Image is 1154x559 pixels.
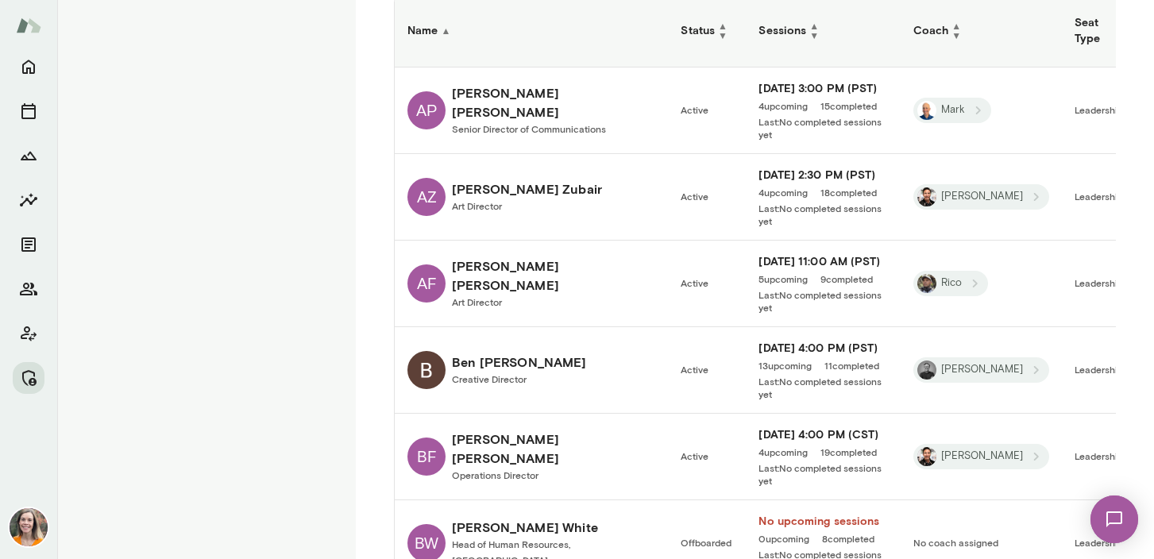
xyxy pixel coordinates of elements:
[917,447,936,466] img: Albert Villarde
[13,362,44,394] button: Manage
[452,200,502,211] span: Art Director
[758,288,887,314] a: Last:No completed sessions yet
[913,537,998,548] span: No coach assigned
[681,364,708,375] span: Active
[13,51,44,83] button: Home
[452,518,655,537] h6: [PERSON_NAME] White
[407,351,655,389] a: Ben WalkerBen [PERSON_NAME]Creative Director
[758,445,808,458] a: 4upcoming
[10,508,48,546] img: Carrie Kelly
[758,80,887,96] a: [DATE] 3:00 PM (PST)
[407,178,655,216] a: AZ[PERSON_NAME] ZubairArt Director
[758,359,812,372] a: 13upcoming
[452,179,602,199] h6: [PERSON_NAME] Zubair
[913,271,988,296] div: Rico NasolRico
[758,167,887,183] a: [DATE] 2:30 PM (PST)
[407,178,446,216] div: AZ
[407,430,655,484] a: BF[PERSON_NAME] [PERSON_NAME]Operations Director
[820,186,877,199] a: 18completed
[758,340,887,356] a: [DATE] 4:00 PM (PST)
[452,123,606,134] span: Senior Director of Communications
[452,256,655,295] h6: [PERSON_NAME] [PERSON_NAME]
[913,21,1049,40] h6: Coach
[16,10,41,40] img: Mento
[820,272,873,285] a: 9completed
[13,229,44,260] button: Documents
[932,102,975,118] span: Mark
[913,357,1049,383] div: Dane Howard[PERSON_NAME]
[917,101,936,120] img: Mark Lazen
[917,274,936,293] img: Rico Nasol
[452,296,502,307] span: Art Director
[913,444,1049,469] div: Albert Villarde[PERSON_NAME]
[820,445,877,458] a: 19completed
[758,445,808,458] span: 4 upcoming
[820,186,877,199] span: 18 completed
[1075,364,1123,375] span: Leadership
[758,272,808,285] span: 5 upcoming
[407,91,446,129] div: AP
[758,99,808,112] a: 4upcoming
[758,272,808,285] a: 5upcoming
[758,115,887,141] a: Last:No completed sessions yet
[758,186,808,199] span: 4 upcoming
[822,532,874,545] span: 8 completed
[407,438,446,476] div: BF
[452,469,538,480] span: Operations Director
[824,359,879,372] a: 11completed
[452,83,655,121] h6: [PERSON_NAME] [PERSON_NAME]
[1075,104,1123,115] span: Leadership
[758,461,887,487] a: Last:No completed sessions yet
[758,288,887,314] span: Last: No completed sessions yet
[1075,277,1123,288] span: Leadership
[407,22,655,38] h6: Name
[917,360,936,380] img: Dane Howard
[820,272,873,285] span: 9 completed
[13,140,44,172] button: Growth Plan
[1075,450,1123,461] span: Leadership
[441,25,450,36] span: ▲
[1075,14,1138,46] h6: Seat Type
[809,21,819,30] span: ▲
[758,532,809,545] span: 0 upcoming
[681,21,733,40] h6: Status
[951,30,961,40] span: ▼
[758,202,887,227] span: Last: No completed sessions yet
[913,184,1049,210] div: Albert Villarde[PERSON_NAME]
[407,83,655,137] a: AP[PERSON_NAME] [PERSON_NAME]Senior Director of Communications
[681,191,708,202] span: Active
[407,351,446,389] img: Ben Walker
[758,426,887,442] a: [DATE] 4:00 PM (CST)
[758,99,808,112] span: 4 upcoming
[917,187,936,206] img: Albert Villarde
[758,186,808,199] a: 4upcoming
[758,513,887,529] a: No upcoming sessions
[13,273,44,305] button: Members
[758,461,887,487] span: Last: No completed sessions yet
[820,99,877,112] span: 15 completed
[820,99,877,112] a: 15completed
[758,115,887,141] span: Last: No completed sessions yet
[681,277,708,288] span: Active
[407,256,655,310] a: AF[PERSON_NAME] [PERSON_NAME]Art Director
[407,264,446,303] div: AF
[452,373,527,384] span: Creative Director
[758,359,812,372] span: 13 upcoming
[932,276,971,291] span: Rico
[758,21,887,40] h6: Sessions
[718,30,728,40] span: ▼
[1075,537,1123,548] span: Leadership
[822,532,874,545] a: 8completed
[758,253,887,269] h6: [DATE] 11:00 AM (PST)
[13,95,44,127] button: Sessions
[681,104,708,115] span: Active
[758,202,887,227] a: Last:No completed sessions yet
[452,353,587,372] h6: Ben [PERSON_NAME]
[809,30,819,40] span: ▼
[932,449,1032,464] span: [PERSON_NAME]
[718,21,728,30] span: ▲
